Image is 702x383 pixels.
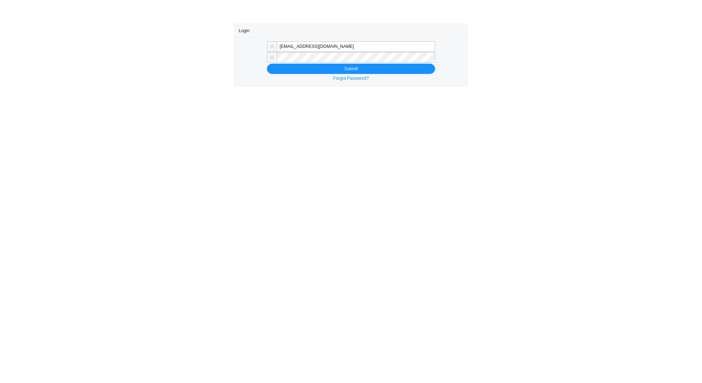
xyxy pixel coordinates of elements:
[270,55,274,60] span: lock
[239,24,463,37] div: Login
[270,44,274,49] span: user
[333,76,369,81] a: Forgot Password?
[267,64,435,74] button: Submit
[277,41,435,52] input: Email
[344,65,358,72] span: Submit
